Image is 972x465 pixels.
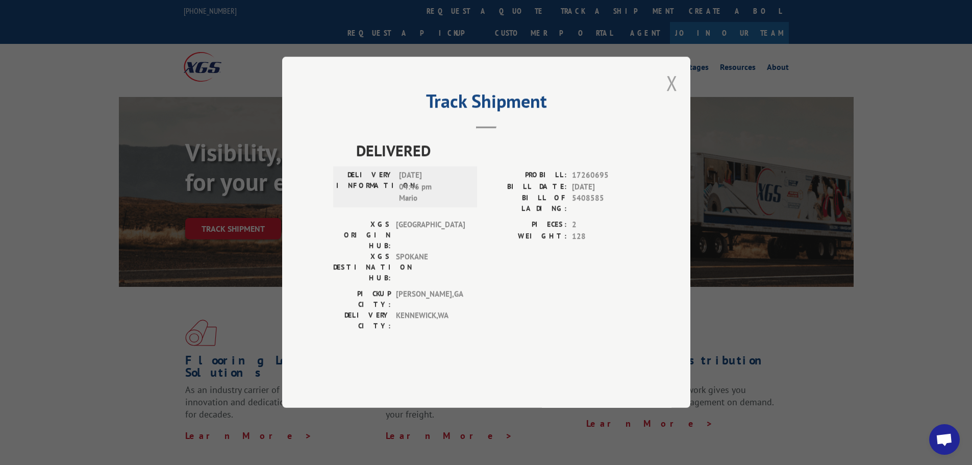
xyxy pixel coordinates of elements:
[333,219,391,252] label: XGS ORIGIN HUB:
[336,170,394,205] label: DELIVERY INFORMATION:
[486,181,567,193] label: BILL DATE:
[333,310,391,332] label: DELIVERY CITY:
[572,181,639,193] span: [DATE]
[572,231,639,242] span: 128
[333,252,391,284] label: XGS DESTINATION HUB:
[333,289,391,310] label: PICKUP CITY:
[572,170,639,182] span: 17260695
[929,424,960,455] div: Open chat
[486,219,567,231] label: PIECES:
[396,310,465,332] span: KENNEWICK , WA
[399,170,468,205] span: [DATE] 04:46 pm Mario
[486,193,567,214] label: BILL OF LADING:
[666,69,678,96] button: Close modal
[572,193,639,214] span: 5408585
[333,94,639,113] h2: Track Shipment
[572,219,639,231] span: 2
[396,252,465,284] span: SPOKANE
[356,139,639,162] span: DELIVERED
[396,289,465,310] span: [PERSON_NAME] , GA
[396,219,465,252] span: [GEOGRAPHIC_DATA]
[486,170,567,182] label: PROBILL:
[486,231,567,242] label: WEIGHT:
